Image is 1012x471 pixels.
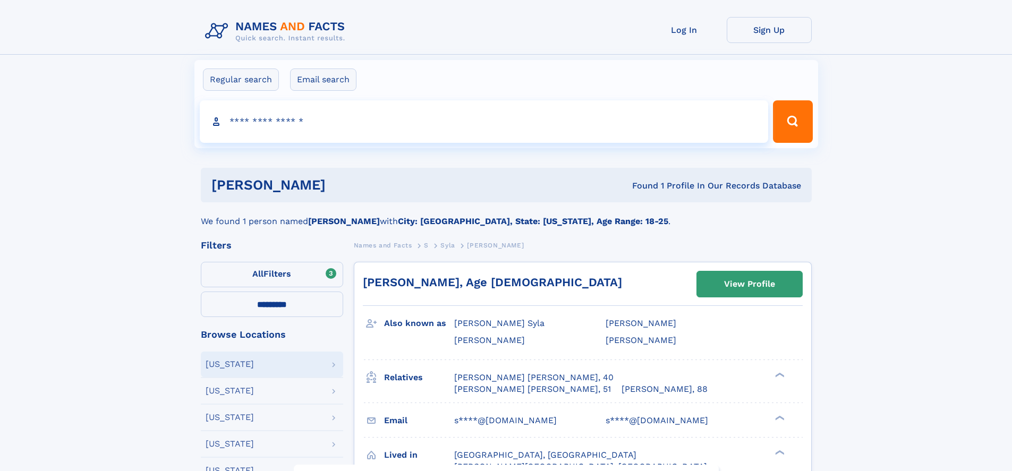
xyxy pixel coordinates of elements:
div: [US_STATE] [206,387,254,395]
div: View Profile [724,272,775,296]
label: Filters [201,262,343,287]
span: All [252,269,263,279]
div: Browse Locations [201,330,343,339]
a: View Profile [697,271,802,297]
div: ❯ [772,449,785,456]
div: ❯ [772,414,785,421]
button: Search Button [773,100,812,143]
label: Regular search [203,68,279,91]
div: We found 1 person named with . [201,202,812,228]
div: ❯ [772,371,785,378]
a: Log In [642,17,727,43]
label: Email search [290,68,356,91]
div: Found 1 Profile In Our Records Database [479,180,801,192]
span: [PERSON_NAME] [467,242,524,249]
div: [US_STATE] [206,360,254,369]
a: Sign Up [727,17,812,43]
a: [PERSON_NAME] [PERSON_NAME], 51 [454,383,611,395]
a: S [424,238,429,252]
span: [GEOGRAPHIC_DATA], [GEOGRAPHIC_DATA] [454,450,636,460]
span: [PERSON_NAME] [606,318,676,328]
img: Logo Names and Facts [201,17,354,46]
input: search input [200,100,769,143]
b: City: [GEOGRAPHIC_DATA], State: [US_STATE], Age Range: 18-25 [398,216,668,226]
a: Syla [440,238,455,252]
span: [PERSON_NAME] Syla [454,318,545,328]
h3: Lived in [384,446,454,464]
span: [PERSON_NAME] [454,335,525,345]
div: [US_STATE] [206,413,254,422]
h1: [PERSON_NAME] [211,178,479,192]
div: Filters [201,241,343,250]
h3: Also known as [384,314,454,332]
a: [PERSON_NAME], 88 [622,383,708,395]
span: S [424,242,429,249]
a: [PERSON_NAME], Age [DEMOGRAPHIC_DATA] [363,276,622,289]
h3: Relatives [384,369,454,387]
b: [PERSON_NAME] [308,216,380,226]
span: Syla [440,242,455,249]
a: Names and Facts [354,238,412,252]
h3: Email [384,412,454,430]
a: [PERSON_NAME] [PERSON_NAME], 40 [454,372,614,383]
span: [PERSON_NAME] [606,335,676,345]
div: [US_STATE] [206,440,254,448]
